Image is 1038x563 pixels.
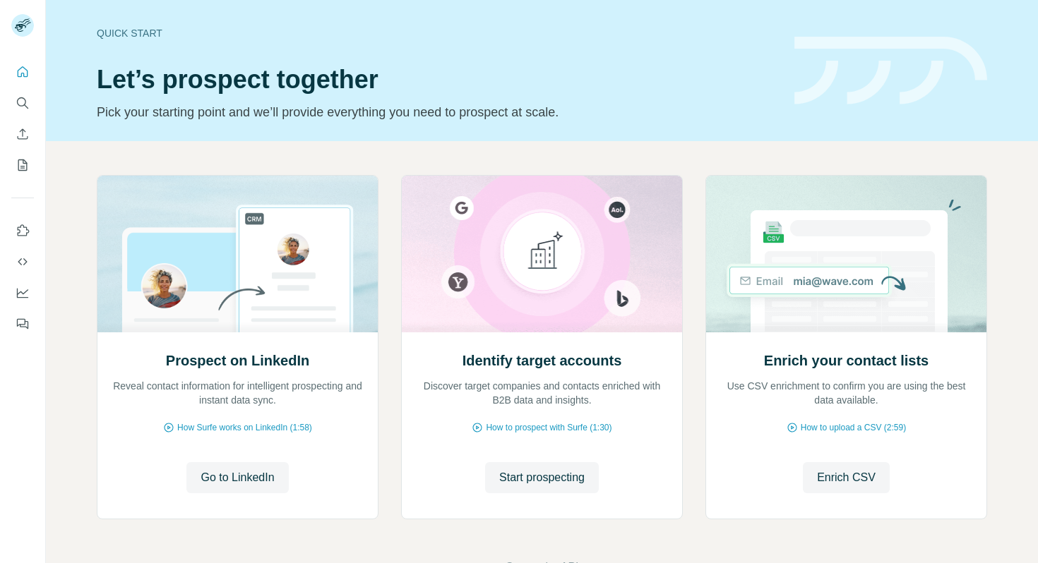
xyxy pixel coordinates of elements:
p: Reveal contact information for intelligent prospecting and instant data sync. [112,379,364,407]
button: Go to LinkedIn [186,462,288,493]
h2: Identify target accounts [463,351,622,370]
img: Prospect on LinkedIn [97,176,378,332]
p: Use CSV enrichment to confirm you are using the best data available. [720,379,972,407]
h2: Enrich your contact lists [764,351,929,370]
img: banner [794,37,987,105]
span: Start prospecting [499,469,585,486]
span: How to prospect with Surfe (1:30) [486,421,612,434]
div: Quick start [97,26,777,40]
p: Pick your starting point and we’ll provide everything you need to prospect at scale. [97,102,777,122]
button: Enrich CSV [803,462,890,493]
span: Go to LinkedIn [201,469,274,486]
button: Use Surfe API [11,249,34,274]
button: Enrich CSV [11,121,34,147]
span: How to upload a CSV (2:59) [801,421,906,434]
img: Enrich your contact lists [705,176,987,332]
span: Enrich CSV [817,469,876,486]
span: How Surfe works on LinkedIn (1:58) [177,421,312,434]
h2: Prospect on LinkedIn [166,351,309,370]
p: Discover target companies and contacts enriched with B2B data and insights. [416,379,668,407]
h1: Let’s prospect together [97,66,777,94]
button: Start prospecting [485,462,599,493]
button: My lists [11,152,34,178]
img: Identify target accounts [401,176,683,332]
button: Feedback [11,311,34,337]
button: Use Surfe on LinkedIn [11,218,34,243]
button: Search [11,90,34,116]
button: Quick start [11,59,34,85]
button: Dashboard [11,280,34,305]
